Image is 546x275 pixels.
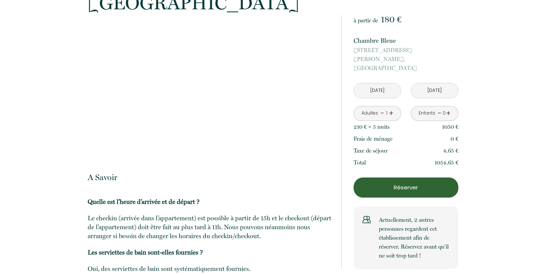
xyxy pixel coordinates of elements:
[354,134,393,143] p: Frais de ménage
[88,172,331,182] p: A Savoir
[354,158,366,167] p: Total
[411,83,458,98] input: Départ
[385,110,389,117] div: 1
[438,108,442,119] a: -
[354,83,401,98] input: Arrivée
[88,214,331,240] p: Le checkin (arrivée dans l’appartement) est possible à partir de 15h et le checkout (départ de l’...
[88,264,331,273] p: Oui, des serviettes de bain sont systématiquement fournies.
[361,110,378,117] div: Adultes
[363,215,371,224] img: users
[435,158,458,167] p: 1054.65 €
[354,122,390,131] p: 210 € × 5 nuit
[356,183,456,192] p: Réserver
[443,146,458,155] p: 4.65 €
[354,17,378,24] span: à partir de
[451,134,458,143] p: 0 €
[380,108,384,119] a: -
[354,35,458,46] p: Chambre Bleue
[88,249,203,256] b: Les serviettes de bain sont-elles fournies ?
[354,178,458,198] button: Réserver
[387,124,390,130] span: s
[446,108,451,119] a: +
[88,198,199,205] b: Quelle est l’heure d’arrivée et de départ ?
[389,108,393,119] a: +
[354,46,458,64] span: [STREET_ADDRESS][PERSON_NAME],
[381,14,402,25] span: 180 €
[354,146,388,155] p: Taxe de séjour
[419,110,435,117] div: Enfants
[354,46,458,73] p: [GEOGRAPHIC_DATA]
[379,215,449,260] p: Actuellement, 2 autres personnes regardent cet établissement afin de réserver. Réservez avant qu’...
[442,122,458,131] p: 1050 €
[442,110,446,117] div: 0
